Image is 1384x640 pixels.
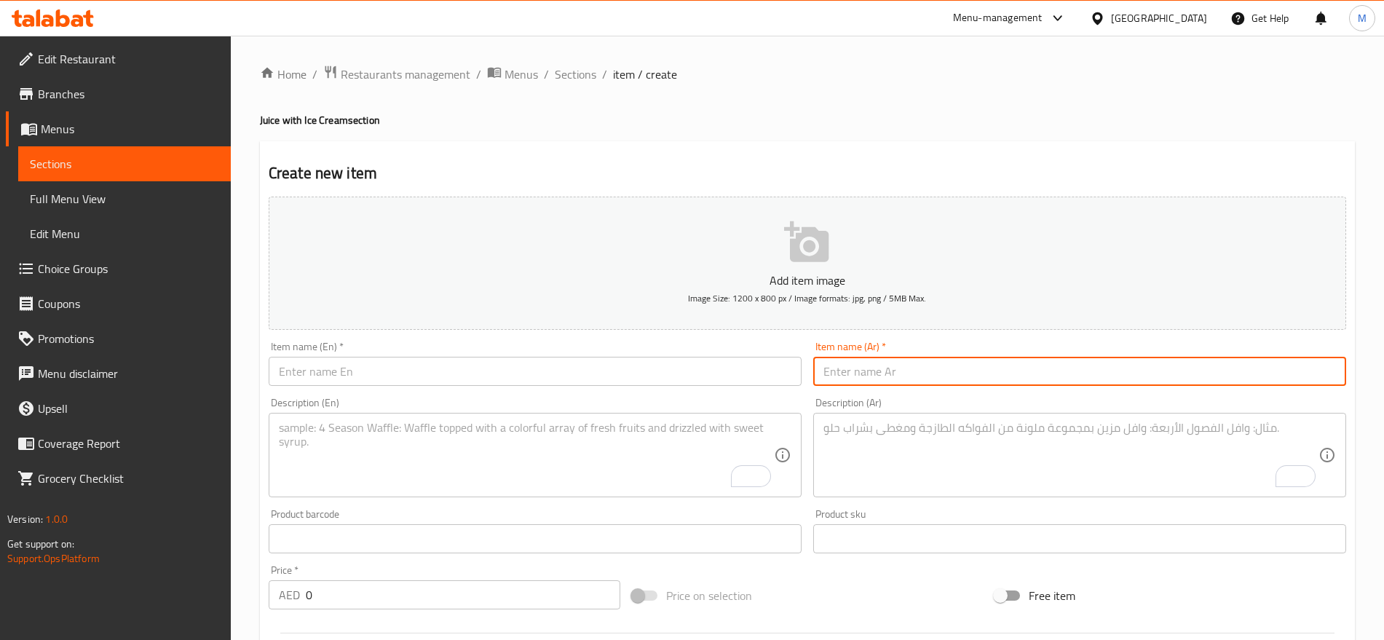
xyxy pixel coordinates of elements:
[813,524,1346,553] input: Please enter product sku
[6,321,231,356] a: Promotions
[30,225,219,242] span: Edit Menu
[7,549,100,568] a: Support.OpsPlatform
[476,66,481,83] li: /
[813,357,1346,386] input: Enter name Ar
[260,66,307,83] a: Home
[6,111,231,146] a: Menus
[544,66,549,83] li: /
[555,66,596,83] a: Sections
[18,181,231,216] a: Full Menu View
[6,426,231,461] a: Coverage Report
[269,524,802,553] input: Please enter product barcode
[7,510,43,529] span: Version:
[6,286,231,321] a: Coupons
[269,197,1346,330] button: Add item imageImage Size: 1200 x 800 px / Image formats: jpg, png / 5MB Max.
[487,65,538,84] a: Menus
[18,146,231,181] a: Sections
[38,260,219,277] span: Choice Groups
[6,461,231,496] a: Grocery Checklist
[38,330,219,347] span: Promotions
[279,586,300,604] p: AED
[688,290,926,307] span: Image Size: 1200 x 800 px / Image formats: jpg, png / 5MB Max.
[6,356,231,391] a: Menu disclaimer
[6,251,231,286] a: Choice Groups
[269,357,802,386] input: Enter name En
[38,295,219,312] span: Coupons
[45,510,68,529] span: 1.0.0
[341,66,470,83] span: Restaurants management
[1111,10,1207,26] div: [GEOGRAPHIC_DATA]
[38,50,219,68] span: Edit Restaurant
[6,42,231,76] a: Edit Restaurant
[30,155,219,173] span: Sections
[666,587,752,604] span: Price on selection
[953,9,1043,27] div: Menu-management
[613,66,677,83] span: item / create
[260,65,1355,84] nav: breadcrumb
[30,190,219,208] span: Full Menu View
[323,65,470,84] a: Restaurants management
[1029,587,1075,604] span: Free item
[269,162,1346,184] h2: Create new item
[279,421,774,490] textarea: To enrich screen reader interactions, please activate Accessibility in Grammarly extension settings
[38,400,219,417] span: Upsell
[602,66,607,83] li: /
[41,120,219,138] span: Menus
[312,66,317,83] li: /
[1358,10,1367,26] span: M
[38,365,219,382] span: Menu disclaimer
[260,113,1355,127] h4: Juice with Ice Cream section
[18,216,231,251] a: Edit Menu
[38,435,219,452] span: Coverage Report
[38,85,219,103] span: Branches
[505,66,538,83] span: Menus
[823,421,1318,490] textarea: To enrich screen reader interactions, please activate Accessibility in Grammarly extension settings
[306,580,620,609] input: Please enter price
[6,76,231,111] a: Branches
[291,272,1324,289] p: Add item image
[6,391,231,426] a: Upsell
[7,534,74,553] span: Get support on:
[38,470,219,487] span: Grocery Checklist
